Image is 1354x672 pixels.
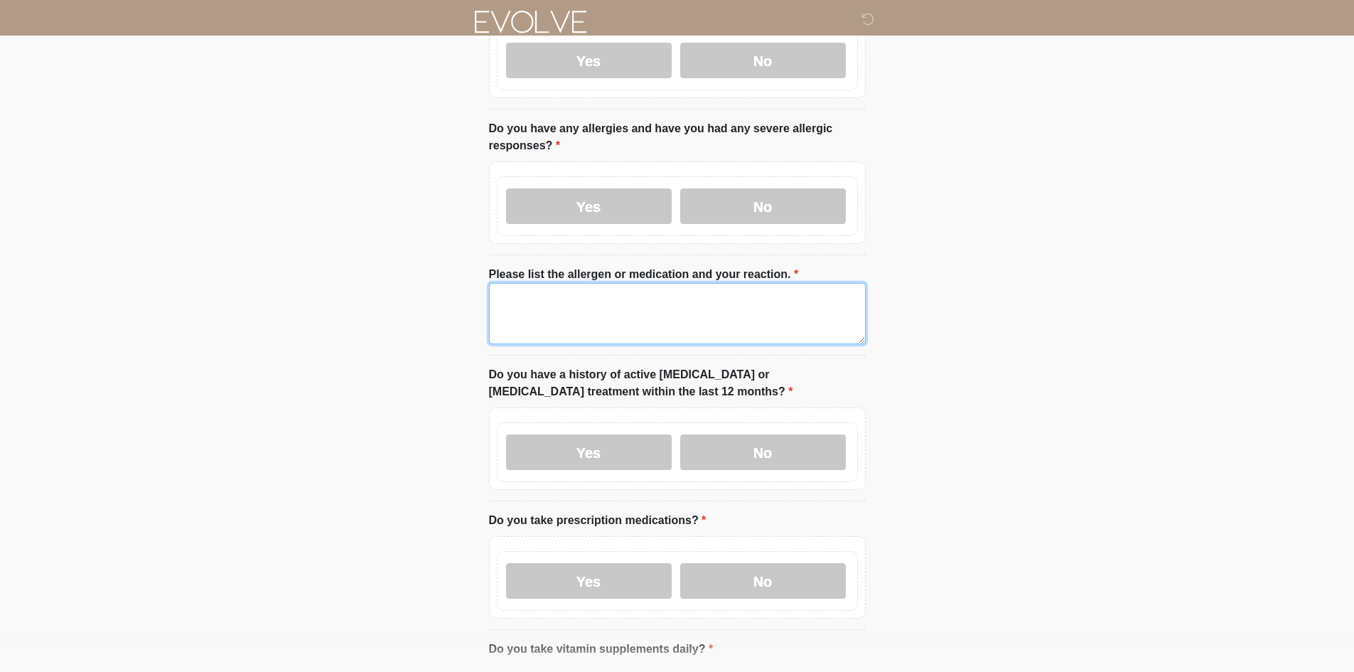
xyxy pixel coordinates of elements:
label: Yes [506,43,672,78]
label: No [680,563,846,599]
img: Evolve HRT & Wellness Logo [475,11,586,39]
label: No [680,43,846,78]
label: Do you have a history of active [MEDICAL_DATA] or [MEDICAL_DATA] treatment within the last 12 mon... [489,366,866,400]
label: Please list the allergen or medication and your reaction. [489,266,799,283]
label: Yes [506,188,672,224]
label: Do you take prescription medications? [489,512,706,529]
label: Do you have any allergies and have you had any severe allergic responses? [489,120,866,154]
label: Do you take vitamin supplements daily? [489,641,714,658]
label: No [680,434,846,470]
label: No [680,188,846,224]
label: Yes [506,563,672,599]
label: Yes [506,434,672,470]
